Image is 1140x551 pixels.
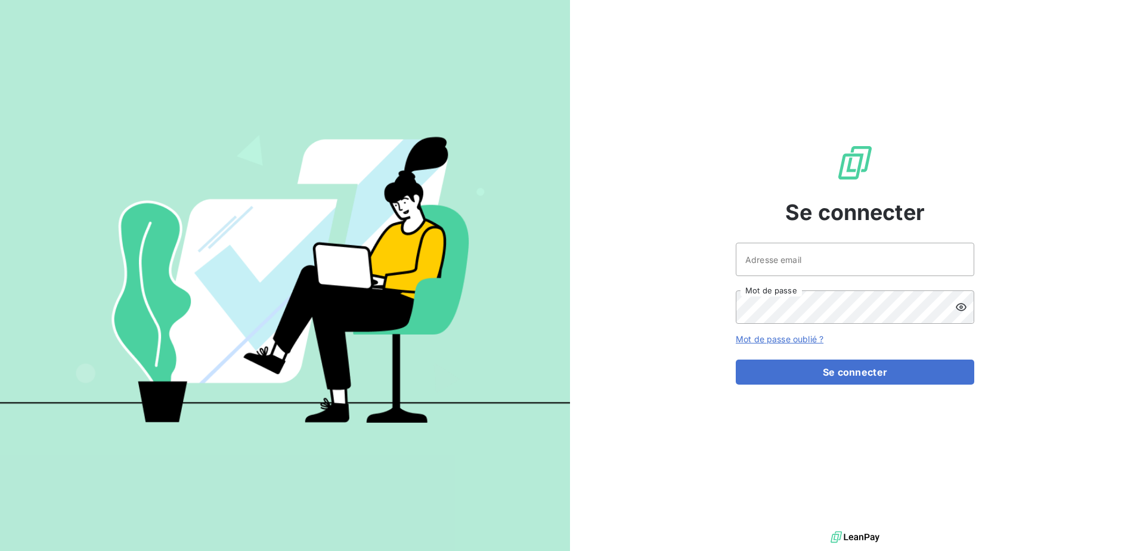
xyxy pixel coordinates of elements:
[736,243,974,276] input: placeholder
[836,144,874,182] img: Logo LeanPay
[785,196,925,228] span: Se connecter
[736,360,974,385] button: Se connecter
[736,334,823,344] a: Mot de passe oublié ?
[831,528,879,546] img: logo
